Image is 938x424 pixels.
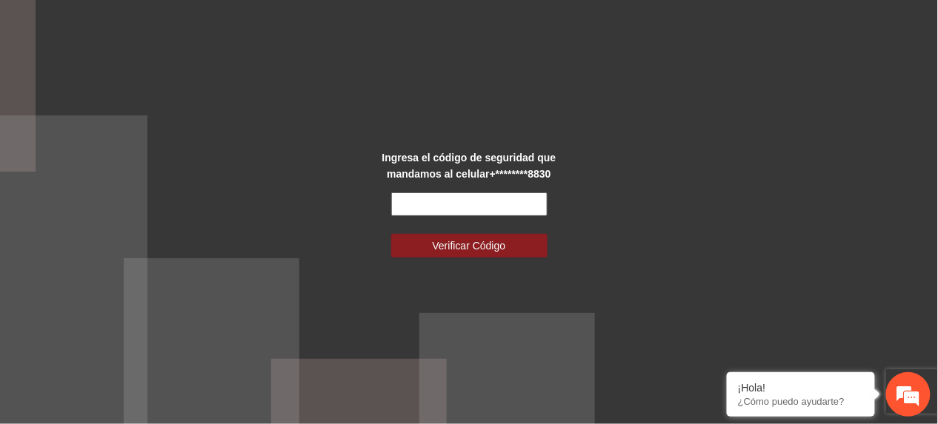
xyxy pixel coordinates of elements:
[243,7,279,43] div: Minimizar ventana de chat en vivo
[86,132,204,282] span: Estamos en línea.
[391,234,548,258] button: Verificar Código
[433,238,506,254] span: Verificar Código
[77,75,249,95] div: Chatee con nosotros ahora
[738,396,864,407] p: ¿Cómo puedo ayudarte?
[738,382,864,394] div: ¡Hola!
[382,152,556,180] strong: Ingresa el código de seguridad que mandamos al celular +********8830
[7,274,282,326] textarea: Escriba su mensaje y pulse “Intro”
